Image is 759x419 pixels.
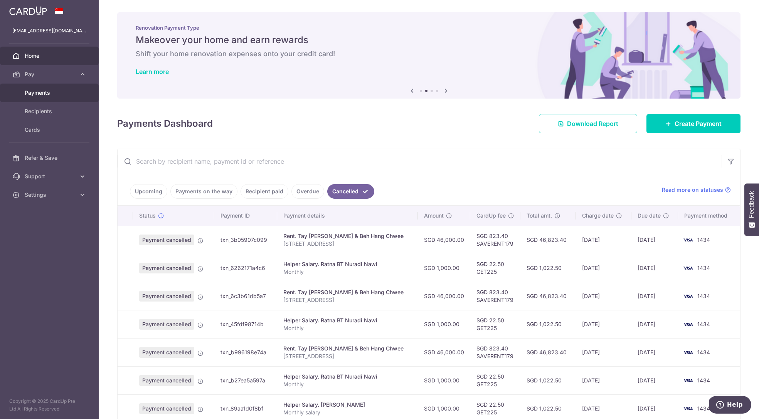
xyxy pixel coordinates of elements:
td: SGD 823.40 SAVERENT179 [470,226,520,254]
p: Monthly [283,268,412,276]
td: [DATE] [576,226,631,254]
span: Payment cancelled [139,235,194,245]
img: Bank Card [680,320,696,329]
td: [DATE] [631,366,678,394]
span: 1434 [697,349,710,355]
div: Helper Salary. Ratna BT Nuradi Nawi [283,260,412,268]
p: [EMAIL_ADDRESS][DOMAIN_NAME] [12,27,86,35]
img: Bank Card [680,348,696,357]
span: 1434 [697,321,710,327]
td: txn_6262171a4c6 [214,254,277,282]
td: SGD 1,022.50 [520,366,576,394]
span: CardUp fee [476,212,506,220]
span: Refer & Save [25,154,76,162]
th: Payment method [678,206,740,226]
td: SGD 1,022.50 [520,310,576,338]
p: Monthly [283,324,412,332]
span: Home [25,52,76,60]
td: [DATE] [631,282,678,310]
td: txn_6c3b61db5a7 [214,282,277,310]
th: Payment ID [214,206,277,226]
td: SGD 823.40 SAVERENT179 [470,282,520,310]
td: SGD 46,823.40 [520,226,576,254]
a: Upcoming [130,184,167,199]
span: Recipients [25,107,76,115]
iframe: Opens a widget where you can find more information [709,396,751,415]
span: 1434 [697,293,710,299]
span: Amount [424,212,444,220]
span: Payment cancelled [139,291,194,302]
td: [DATE] [631,226,678,254]
img: Bank Card [680,292,696,301]
span: Feedback [748,191,755,218]
img: Bank Card [680,376,696,385]
span: Payment cancelled [139,263,194,273]
span: Due date [638,212,661,220]
span: 1434 [697,377,710,384]
td: [DATE] [631,254,678,282]
a: Download Report [539,114,637,133]
span: Download Report [567,119,618,128]
span: Total amt. [527,212,552,220]
td: SGD 1,000.00 [418,310,470,338]
span: 1434 [697,405,710,412]
td: SGD 46,000.00 [418,338,470,366]
td: txn_b996198e74a [214,338,277,366]
td: SGD 46,000.00 [418,282,470,310]
span: Pay [25,70,76,78]
a: Read more on statuses [662,186,731,194]
span: Payment cancelled [139,347,194,358]
div: Helper Salary. Ratna BT Nuradi Nawi [283,373,412,380]
p: Monthly [283,380,412,388]
td: SGD 22.50 GET225 [470,366,520,394]
div: Rent. Tay [PERSON_NAME] & Beh Hang Chwee [283,345,412,352]
h5: Makeover your home and earn rewards [136,34,722,46]
span: Create Payment [675,119,722,128]
td: [DATE] [576,338,631,366]
p: Renovation Payment Type [136,25,722,31]
span: Charge date [582,212,614,220]
td: SGD 46,823.40 [520,338,576,366]
td: txn_45fdf98714b [214,310,277,338]
td: SGD 46,000.00 [418,226,470,254]
td: [DATE] [631,338,678,366]
td: [DATE] [576,310,631,338]
img: Bank Card [680,263,696,273]
p: [STREET_ADDRESS] [283,352,412,360]
input: Search by recipient name, payment id or reference [118,149,722,174]
td: [DATE] [631,310,678,338]
a: Create Payment [646,114,740,133]
span: Settings [25,191,76,199]
div: Rent. Tay [PERSON_NAME] & Beh Hang Chwee [283,288,412,296]
th: Payment details [277,206,418,226]
a: Recipient paid [241,184,288,199]
span: Payments [25,89,76,97]
span: Cards [25,126,76,134]
span: Status [139,212,156,220]
span: 1434 [697,236,710,243]
td: SGD 22.50 GET225 [470,310,520,338]
p: [STREET_ADDRESS] [283,296,412,304]
span: Read more on statuses [662,186,723,194]
img: Bank Card [680,404,696,413]
td: SGD 1,000.00 [418,254,470,282]
td: SGD 22.50 GET225 [470,254,520,282]
h4: Payments Dashboard [117,117,213,131]
span: 1434 [697,265,710,271]
td: [DATE] [576,366,631,394]
img: Bank Card [680,235,696,245]
span: Support [25,173,76,180]
td: [DATE] [576,254,631,282]
td: SGD 1,000.00 [418,366,470,394]
td: txn_b27ea5a597a [214,366,277,394]
button: Feedback - Show survey [744,183,759,236]
a: Learn more [136,68,169,75]
a: Payments on the way [170,184,237,199]
a: Overdue [291,184,324,199]
span: Payment cancelled [139,319,194,330]
p: Monthly salary [283,409,412,416]
h6: Shift your home renovation expenses onto your credit card! [136,49,722,59]
td: [DATE] [576,282,631,310]
div: Rent. Tay [PERSON_NAME] & Beh Hang Chwee [283,232,412,240]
